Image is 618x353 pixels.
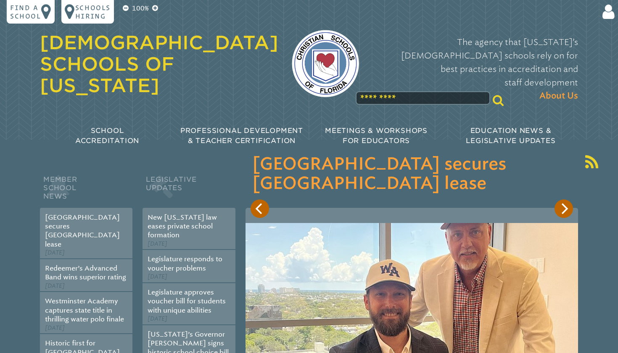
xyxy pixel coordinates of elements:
span: School Accreditation [75,127,139,145]
img: csf-logo-web-colors.png [292,30,359,97]
span: [DATE] [148,315,167,322]
a: Redeemer’s Advanced Band wins superior rating [45,264,126,281]
a: Westminster Academy captures state title in thrilling water polo finale [45,297,124,323]
span: Meetings & Workshops for Educators [325,127,428,145]
h2: Member School News [40,173,132,208]
button: Next [555,199,573,218]
a: Legislature responds to voucher problems [148,255,222,272]
p: Schools Hiring [75,3,111,20]
a: New [US_STATE] law eases private school formation [148,213,217,239]
button: Previous [251,199,269,218]
span: [DATE] [148,240,167,247]
span: [DATE] [45,249,65,256]
a: [DEMOGRAPHIC_DATA] Schools of [US_STATE] [40,32,278,96]
p: 100% [130,3,151,13]
h2: Legislative Updates [143,173,235,208]
p: Find a school [10,3,41,20]
h3: [GEOGRAPHIC_DATA] secures [GEOGRAPHIC_DATA] lease [252,155,571,194]
span: [DATE] [148,273,167,280]
span: Education News & Legislative Updates [466,127,555,145]
p: The agency that [US_STATE]’s [DEMOGRAPHIC_DATA] schools rely on for best practices in accreditati... [372,35,578,103]
span: Professional Development & Teacher Certification [180,127,303,145]
a: Legislature approves voucher bill for students with unique abilities [148,288,226,314]
span: [DATE] [45,324,65,332]
span: About Us [539,89,578,103]
a: [GEOGRAPHIC_DATA] secures [GEOGRAPHIC_DATA] lease [45,213,120,248]
span: [DATE] [45,282,65,289]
